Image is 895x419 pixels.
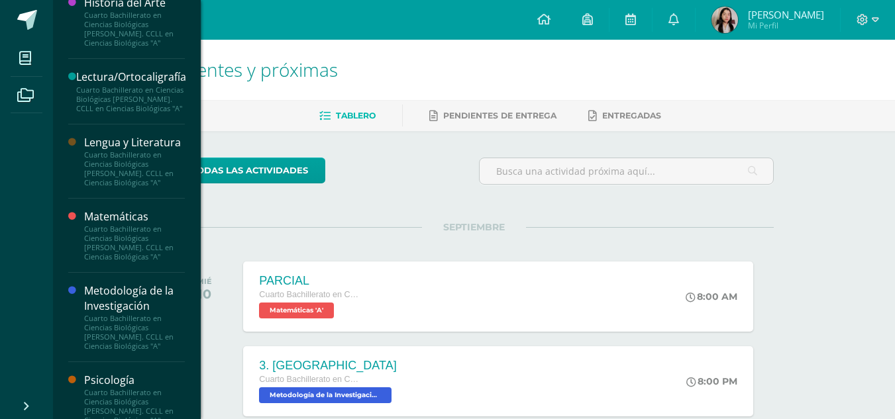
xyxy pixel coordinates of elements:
[259,303,334,318] span: Matemáticas 'A'
[686,375,737,387] div: 8:00 PM
[480,158,773,184] input: Busca una actividad próxima aquí...
[259,359,396,373] div: 3. [GEOGRAPHIC_DATA]
[602,111,661,120] span: Entregadas
[84,314,185,351] div: Cuarto Bachillerato en Ciencias Biológicas [PERSON_NAME]. CCLL en Ciencias Biológicas "A"
[84,209,185,224] div: Matemáticas
[84,373,185,388] div: Psicología
[84,135,185,187] a: Lengua y LiteraturaCuarto Bachillerato en Ciencias Biológicas [PERSON_NAME]. CCLL en Ciencias Bio...
[69,57,338,82] span: Actividades recientes y próximas
[259,274,358,288] div: PARCIAL
[84,135,185,150] div: Lengua y Literatura
[84,11,185,48] div: Cuarto Bachillerato en Ciencias Biológicas [PERSON_NAME]. CCLL en Ciencias Biológicas "A"
[76,70,186,85] div: Lectura/Ortocaligrafía
[336,111,376,120] span: Tablero
[174,158,325,183] a: todas las Actividades
[84,283,185,314] div: Metodología de la Investigación
[84,209,185,261] a: MatemáticasCuarto Bachillerato en Ciencias Biológicas [PERSON_NAME]. CCLL en Ciencias Biológicas "A"
[259,387,392,403] span: Metodología de la Investigación 'A'
[711,7,738,33] img: 161f531451594815f15529220c9fb190.png
[686,291,737,303] div: 8:00 AM
[422,221,526,233] span: SEPTIEMBRE
[84,150,185,187] div: Cuarto Bachillerato en Ciencias Biológicas [PERSON_NAME]. CCLL en Ciencias Biológicas "A"
[429,105,556,126] a: Pendientes de entrega
[748,8,824,21] span: [PERSON_NAME]
[748,20,824,31] span: Mi Perfil
[76,85,186,113] div: Cuarto Bachillerato en Ciencias Biológicas [PERSON_NAME]. CCLL en Ciencias Biológicas "A"
[197,277,212,286] div: MIÉ
[84,283,185,351] a: Metodología de la InvestigaciónCuarto Bachillerato en Ciencias Biológicas [PERSON_NAME]. CCLL en ...
[588,105,661,126] a: Entregadas
[443,111,556,120] span: Pendientes de entrega
[84,224,185,261] div: Cuarto Bachillerato en Ciencias Biológicas [PERSON_NAME]. CCLL en Ciencias Biológicas "A"
[76,70,186,113] a: Lectura/OrtocaligrafíaCuarto Bachillerato en Ciencias Biológicas [PERSON_NAME]. CCLL en Ciencias ...
[259,375,358,384] span: Cuarto Bachillerato en Ciencias Biológicas [PERSON_NAME]. CCLL en Ciencias Biológicas
[259,290,358,299] span: Cuarto Bachillerato en Ciencias Biológicas [PERSON_NAME]. CCLL en Ciencias Biológicas
[319,105,376,126] a: Tablero
[197,286,212,302] div: 10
